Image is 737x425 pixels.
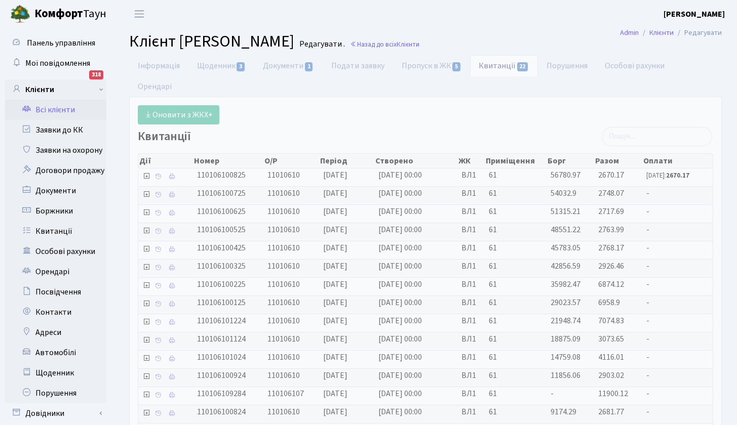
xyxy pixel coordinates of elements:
span: 18875.09 [551,333,580,345]
span: 61 [489,261,542,272]
span: [DATE] 00:00 [378,206,422,217]
span: - [646,333,709,345]
a: Договори продажу [5,160,106,181]
a: Посвідчення [5,282,106,302]
span: [DATE] [323,188,347,199]
th: Номер [193,154,263,168]
span: 5 [452,62,460,71]
a: Боржники [5,201,106,221]
span: 110106100825 [197,169,246,181]
span: 110106100725 [197,188,246,199]
span: ВЛ1 [461,333,481,345]
span: 2748.07 [598,188,624,199]
span: 110106100125 [197,297,246,308]
nav: breadcrumb [605,22,737,44]
input: Пошук... [602,127,712,146]
span: ВЛ1 [461,388,481,400]
span: 3073.65 [598,333,624,345]
a: Подати заявку [323,55,393,76]
th: Створено [374,154,457,168]
span: [DATE] [323,370,347,381]
span: 110106100325 [197,261,246,272]
a: Клієнти [649,27,674,38]
span: ВЛ1 [461,297,481,309]
a: Всі клієнти [5,100,106,120]
span: ВЛ1 [461,279,481,290]
span: 11010610 [267,224,300,235]
span: [DATE] [323,242,347,253]
a: Квитанції [5,221,106,241]
th: Борг [547,154,595,168]
span: 11010610 [267,261,300,272]
span: 14759.08 [551,352,580,363]
a: Автомобілі [5,343,106,363]
span: 61 [489,352,542,363]
a: Щоденник [5,363,106,383]
span: 4116.01 [598,352,624,363]
a: Орендарі [129,76,180,97]
span: ВЛ1 [461,370,481,381]
span: 45783.05 [551,242,580,253]
a: Інформація [129,55,188,76]
span: 2768.17 [598,242,624,253]
span: 11010610 [267,169,300,181]
span: Панель управління [27,37,95,49]
span: 29023.57 [551,297,580,308]
span: - [646,297,709,309]
span: 110106100924 [197,370,246,381]
span: 2903.02 [598,370,624,381]
a: Заявки до КК [5,120,106,140]
span: 110106109284 [197,388,246,399]
span: [DATE] 00:00 [378,297,422,308]
a: [PERSON_NAME] [664,8,725,20]
span: [DATE] 00:00 [378,333,422,345]
span: 110106100824 [197,406,246,417]
span: 61 [489,206,542,218]
span: [DATE] [323,352,347,363]
span: 61 [489,406,542,418]
span: 110106100425 [197,242,246,253]
span: 2670.17 [598,169,624,181]
span: - [646,406,709,418]
span: - [646,188,709,199]
span: 48551.22 [551,224,580,235]
a: Орендарі [5,262,106,282]
span: ВЛ1 [461,206,481,218]
a: Назад до всіхКлієнти [350,39,419,49]
span: 61 [489,388,542,400]
span: 2763.99 [598,224,624,235]
span: ВЛ1 [461,169,481,181]
span: - [551,388,554,399]
span: ВЛ1 [461,406,481,418]
span: [DATE] 00:00 [378,261,422,272]
span: 7074.83 [598,315,624,326]
span: 61 [489,169,542,181]
a: Порушення [538,55,596,76]
span: 2681.77 [598,406,624,417]
th: Період [319,154,375,168]
small: Редагувати . [297,39,345,49]
span: - [646,279,709,290]
span: 22 [517,62,528,71]
span: [DATE] [323,169,347,181]
span: 6874.12 [598,279,624,290]
span: 11010610 [267,406,300,417]
span: [DATE] [323,388,347,399]
span: 61 [489,297,542,309]
span: 110106107 [267,388,304,399]
span: - [646,315,709,327]
a: Документи [5,181,106,201]
button: Переключити навігацію [127,6,152,22]
span: - [646,370,709,381]
span: - [646,242,709,254]
span: 56780.97 [551,169,580,181]
span: 1 [305,62,313,71]
span: [DATE] [323,224,347,235]
span: ВЛ1 [461,315,481,327]
span: - [646,224,709,236]
small: [DATE]: [646,171,689,180]
a: Особові рахунки [5,241,106,262]
span: [DATE] 00:00 [378,370,422,381]
span: 61 [489,242,542,254]
span: 110106101124 [197,333,246,345]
